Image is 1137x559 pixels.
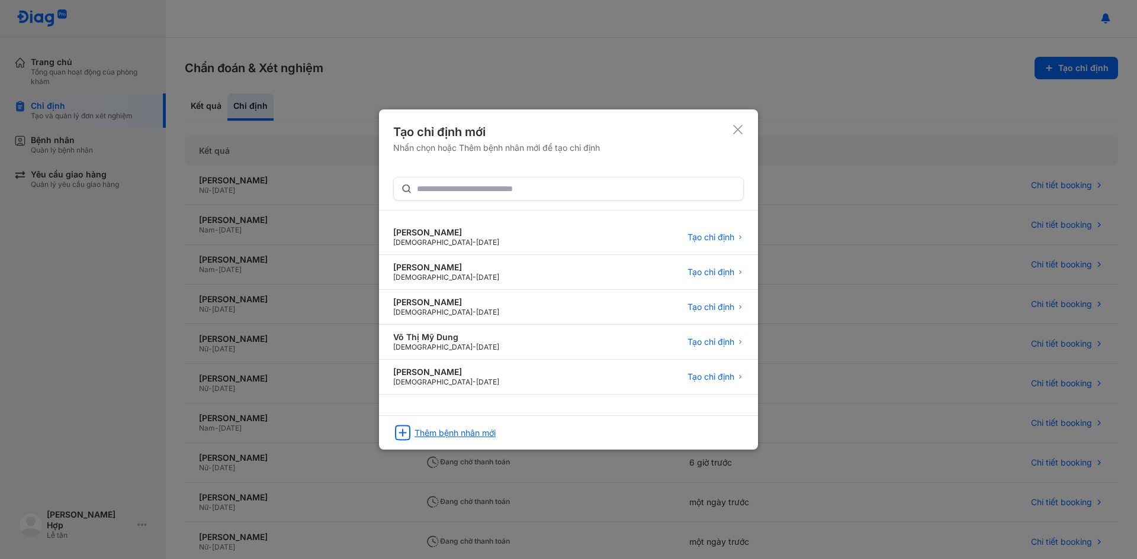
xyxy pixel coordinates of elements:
span: [DATE] [476,377,499,386]
span: Tạo chỉ định [688,232,734,243]
span: Tạo chỉ định [688,302,734,312]
div: [PERSON_NAME] [393,227,499,238]
span: - [473,238,476,247]
span: [DEMOGRAPHIC_DATA] [393,238,473,247]
span: - [473,308,476,316]
span: [DEMOGRAPHIC_DATA] [393,273,473,282]
span: Tạo chỉ định [688,267,734,277]
div: [PERSON_NAME] [393,297,499,308]
div: Nhấn chọn hoặc Thêm bệnh nhân mới để tạo chỉ định [393,143,600,153]
span: [DEMOGRAPHIC_DATA] [393,308,473,316]
span: [DEMOGRAPHIC_DATA] [393,377,473,386]
span: - [473,377,476,386]
span: - [473,273,476,282]
span: [DATE] [476,308,499,316]
span: Tạo chỉ định [688,337,734,347]
span: [DATE] [476,238,499,247]
div: Tạo chỉ định mới [393,124,600,140]
div: Thêm bệnh nhân mới [415,428,496,438]
span: [DEMOGRAPHIC_DATA] [393,342,473,351]
span: [DATE] [476,342,499,351]
span: Tạo chỉ định [688,371,734,382]
div: [PERSON_NAME] [393,367,499,377]
div: [PERSON_NAME] [393,262,499,273]
span: - [473,342,476,351]
span: [DATE] [476,273,499,282]
div: Võ Thị Mỹ Dung [393,332,499,342]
